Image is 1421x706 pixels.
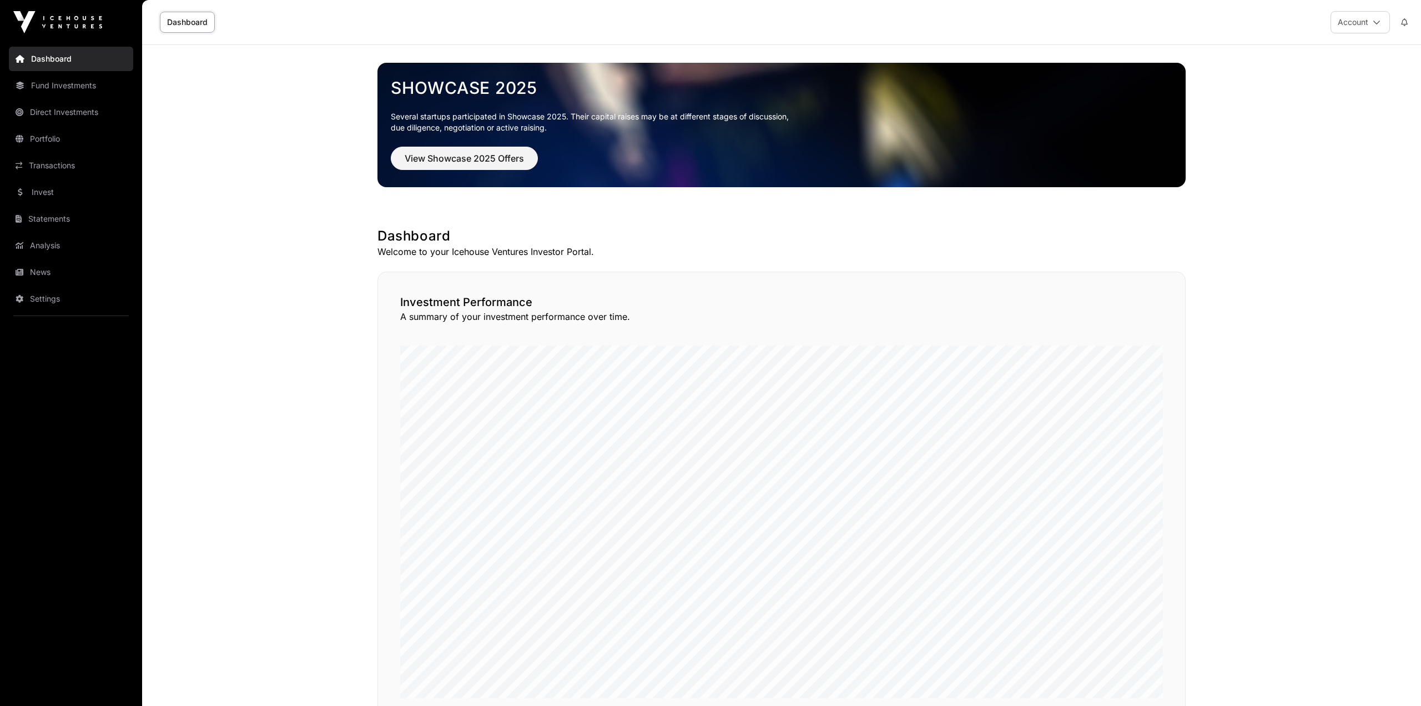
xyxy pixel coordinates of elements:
[400,294,1163,310] h2: Investment Performance
[160,12,215,33] a: Dashboard
[400,310,1163,323] p: A summary of your investment performance over time.
[377,227,1186,245] h1: Dashboard
[9,180,133,204] a: Invest
[391,111,1172,133] p: Several startups participated in Showcase 2025. Their capital raises may be at different stages o...
[9,260,133,284] a: News
[9,73,133,98] a: Fund Investments
[9,100,133,124] a: Direct Investments
[9,47,133,71] a: Dashboard
[9,233,133,258] a: Analysis
[9,153,133,178] a: Transactions
[405,152,524,165] span: View Showcase 2025 Offers
[13,11,102,33] img: Icehouse Ventures Logo
[9,207,133,231] a: Statements
[377,245,1186,258] p: Welcome to your Icehouse Ventures Investor Portal.
[391,78,1172,98] a: Showcase 2025
[9,127,133,151] a: Portfolio
[391,158,538,169] a: View Showcase 2025 Offers
[1331,11,1390,33] button: Account
[377,63,1186,187] img: Showcase 2025
[9,287,133,311] a: Settings
[391,147,538,170] button: View Showcase 2025 Offers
